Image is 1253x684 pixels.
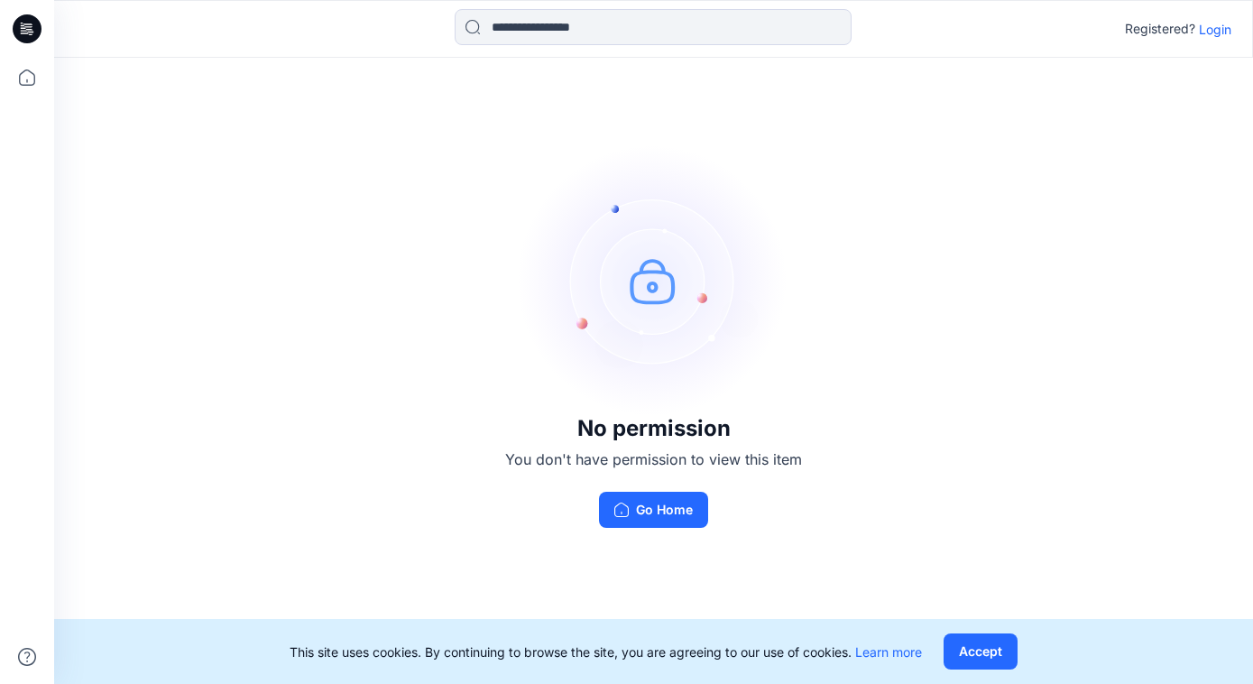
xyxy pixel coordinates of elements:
[1125,18,1195,40] p: Registered?
[290,642,922,661] p: This site uses cookies. By continuing to browse the site, you are agreeing to our use of cookies.
[505,448,802,470] p: You don't have permission to view this item
[505,416,802,441] h3: No permission
[855,644,922,660] a: Learn more
[519,145,789,416] img: no-perm.svg
[944,633,1018,670] button: Accept
[599,492,708,528] button: Go Home
[1199,20,1231,39] p: Login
